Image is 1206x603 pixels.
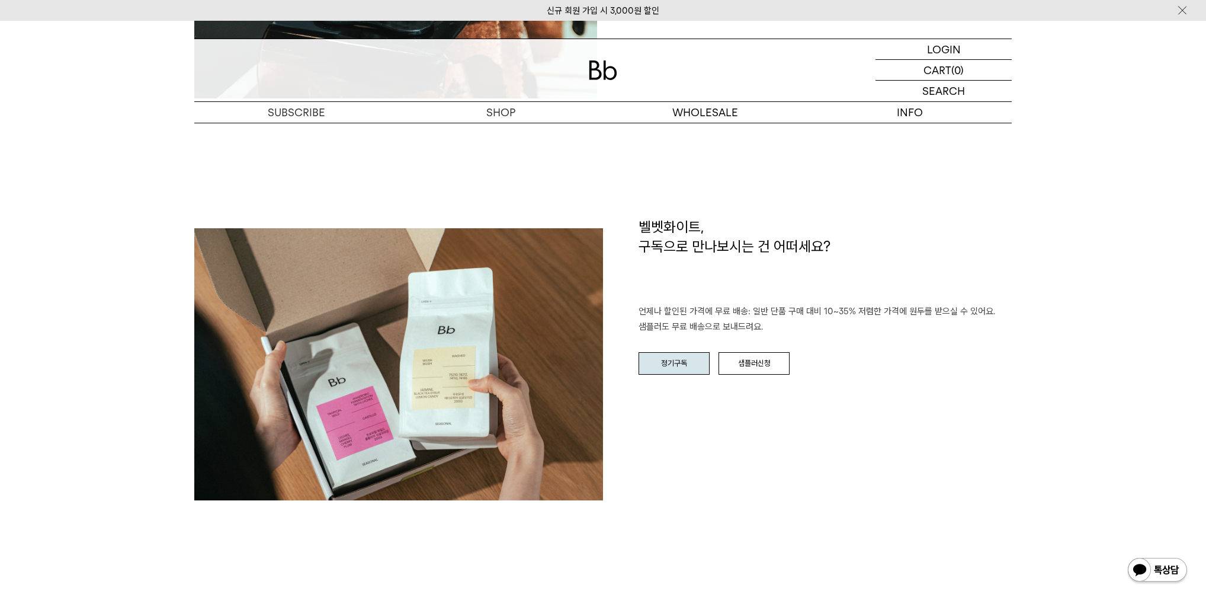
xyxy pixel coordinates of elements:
p: SEARCH [922,81,965,101]
p: 언제나 할인된 가격에 무료 배송: 일반 단품 구매 대비 10~35% 저렴한 가격에 원두를 받으실 수 있어요. 샘플러도 무료 배송으로 보내드려요. [639,304,1012,334]
a: 샘플러신청 [719,352,790,375]
img: c5c329453f1186b4866a93014d588b8e_112110.jpg [194,228,603,500]
a: 정기구독 [639,352,710,375]
p: (0) [951,60,964,80]
img: 로고 [589,60,617,80]
a: LOGIN [875,39,1012,60]
a: CART (0) [875,60,1012,81]
a: 신규 회원 가입 시 3,000원 할인 [547,5,659,16]
p: INFO [807,102,1012,123]
img: 카카오톡 채널 1:1 채팅 버튼 [1127,557,1188,585]
p: WHOLESALE [603,102,807,123]
a: SHOP [399,102,603,123]
p: CART [923,60,951,80]
h1: 벨벳화이트, 구독으로 만나보시는 건 어떠세요? [639,217,1012,304]
a: SUBSCRIBE [194,102,399,123]
p: LOGIN [927,39,961,59]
